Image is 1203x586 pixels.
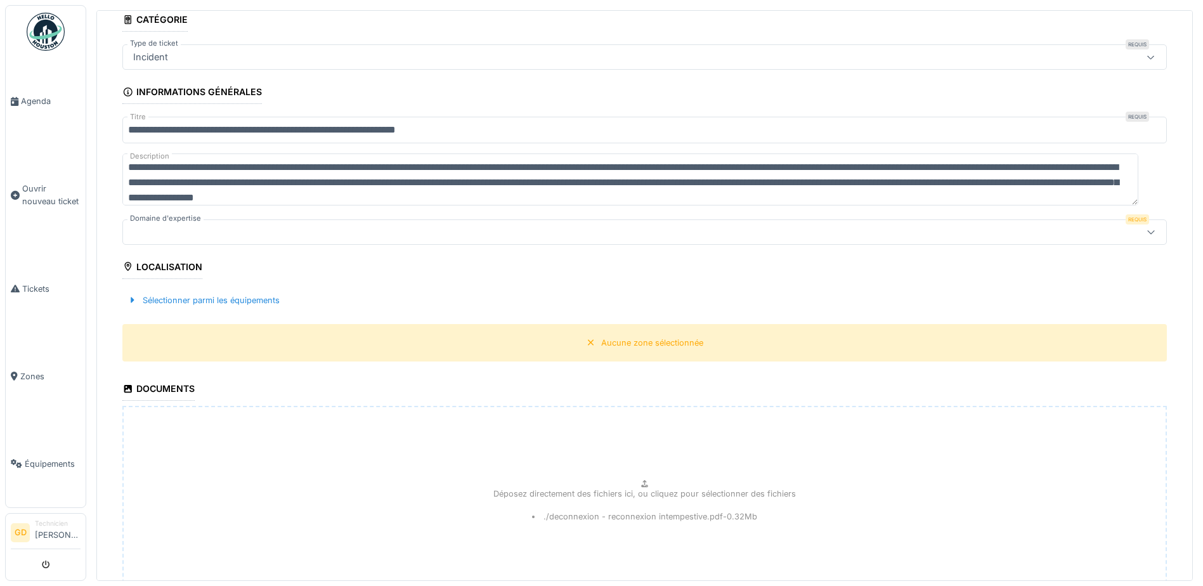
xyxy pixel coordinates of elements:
[20,370,81,382] span: Zones
[122,257,202,279] div: Localisation
[35,519,81,528] div: Technicien
[127,213,204,224] label: Domaine d'expertise
[1126,39,1149,49] div: Requis
[122,82,262,104] div: Informations générales
[532,511,757,523] li: ./deconnexion - reconnexion intempestive.pdf - 0.32 Mb
[21,95,81,107] span: Agenda
[127,38,181,49] label: Type de ticket
[122,10,188,32] div: Catégorie
[1126,214,1149,225] div: Requis
[1126,112,1149,122] div: Requis
[11,523,30,542] li: GD
[122,379,195,401] div: Documents
[11,519,81,549] a: GD Technicien[PERSON_NAME]
[35,519,81,546] li: [PERSON_NAME]
[22,283,81,295] span: Tickets
[27,13,65,51] img: Badge_color-CXgf-gQk.svg
[493,488,796,500] p: Déposez directement des fichiers ici, ou cliquez pour sélectionner des fichiers
[6,245,86,332] a: Tickets
[601,337,703,349] div: Aucune zone sélectionnée
[6,332,86,420] a: Zones
[128,50,173,64] div: Incident
[6,145,86,245] a: Ouvrir nouveau ticket
[122,292,285,309] div: Sélectionner parmi les équipements
[127,112,148,122] label: Titre
[22,183,81,207] span: Ouvrir nouveau ticket
[127,148,172,164] label: Description
[6,58,86,145] a: Agenda
[6,420,86,507] a: Équipements
[25,458,81,470] span: Équipements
